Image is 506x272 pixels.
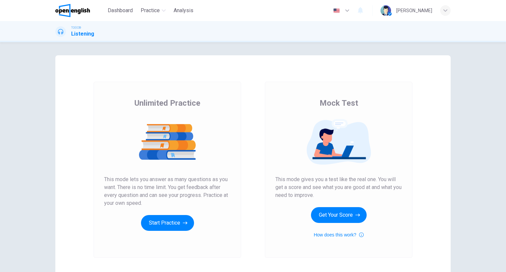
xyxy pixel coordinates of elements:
[141,215,194,231] button: Start Practice
[174,7,193,14] span: Analysis
[311,207,367,223] button: Get Your Score
[108,7,133,14] span: Dashboard
[105,5,135,16] button: Dashboard
[171,5,196,16] button: Analysis
[332,8,341,13] img: en
[396,7,432,14] div: [PERSON_NAME]
[141,7,160,14] span: Practice
[320,98,358,108] span: Mock Test
[71,30,94,38] h1: Listening
[134,98,200,108] span: Unlimited Practice
[55,4,105,17] a: OpenEnglish logo
[55,4,90,17] img: OpenEnglish logo
[380,5,391,16] img: Profile picture
[314,231,363,239] button: How does this work?
[138,5,168,16] button: Practice
[71,25,81,30] span: TOEIC®
[104,176,231,207] span: This mode lets you answer as many questions as you want. There is no time limit. You get feedback...
[275,176,402,199] span: This mode gives you a test like the real one. You will get a score and see what you are good at a...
